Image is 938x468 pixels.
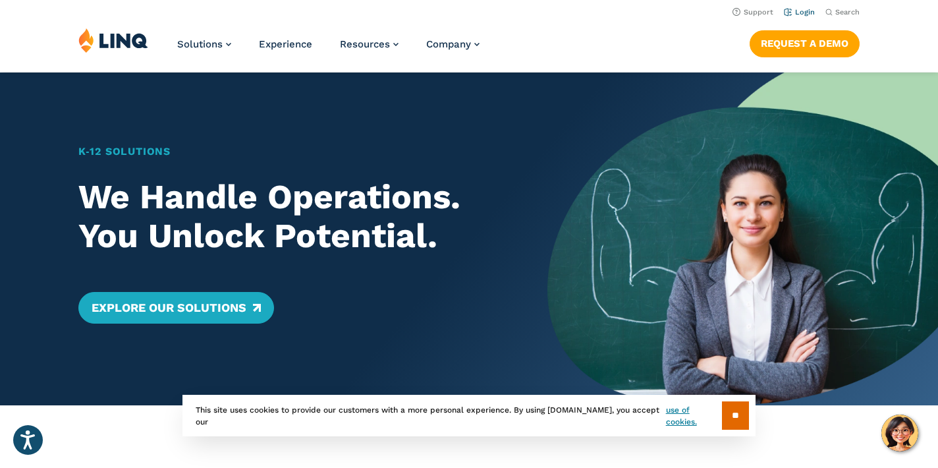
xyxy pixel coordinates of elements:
[426,38,480,50] a: Company
[182,395,756,436] div: This site uses cookies to provide our customers with a more personal experience. By using [DOMAIN...
[177,38,223,50] span: Solutions
[835,8,860,16] span: Search
[547,73,938,405] img: Home Banner
[78,144,509,160] h1: K‑12 Solutions
[78,28,148,53] img: LINQ | K‑12 Software
[78,292,274,324] a: Explore Our Solutions
[177,28,480,71] nav: Primary Navigation
[750,28,860,57] nav: Button Navigation
[340,38,399,50] a: Resources
[340,38,390,50] span: Resources
[750,30,860,57] a: Request a Demo
[732,8,773,16] a: Support
[784,8,815,16] a: Login
[177,38,231,50] a: Solutions
[259,38,312,50] a: Experience
[881,415,918,452] button: Hello, have a question? Let’s chat.
[78,177,509,255] h2: We Handle Operations. You Unlock Potential.
[426,38,471,50] span: Company
[825,7,860,17] button: Open Search Bar
[666,404,722,428] a: use of cookies.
